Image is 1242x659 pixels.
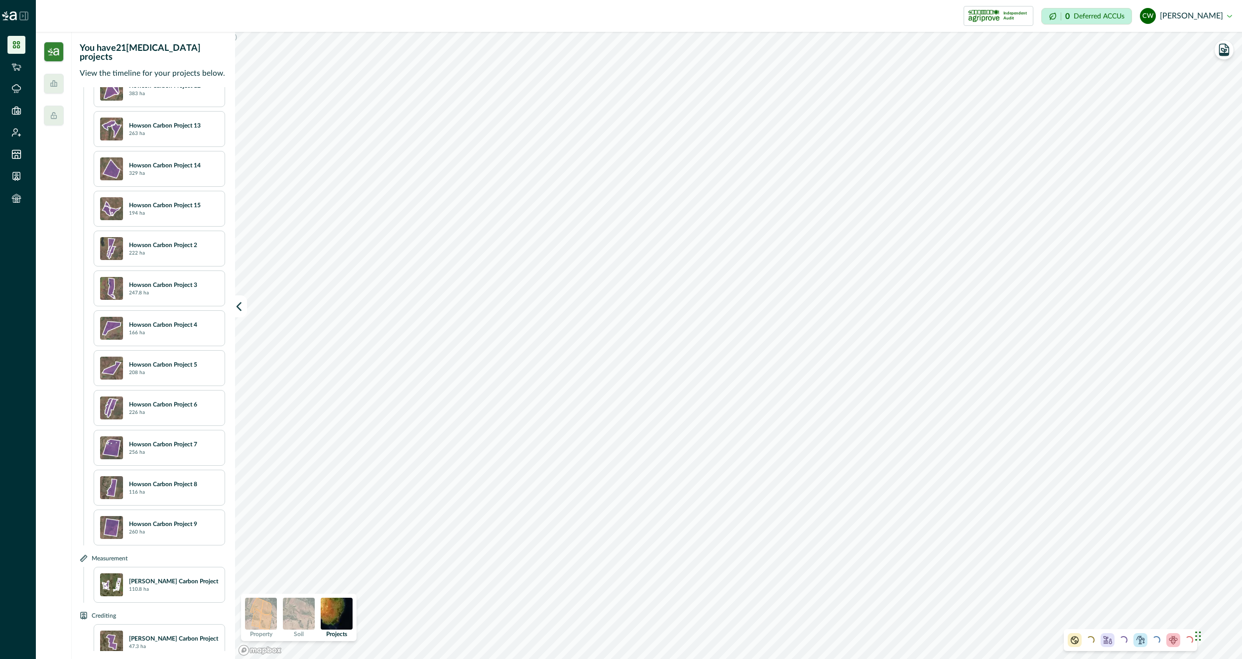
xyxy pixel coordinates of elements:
[100,396,123,419] img: gZ7QDdQ7N9UAAAAASUVORK5CYII=
[129,409,145,416] p: 226 ha
[326,631,347,637] p: Projects
[44,42,64,62] img: insight_carbon-39e2b7a3.png
[129,161,201,170] p: Howson Carbon Project 14
[100,631,123,654] img: 0XLWlaGjzLQmKXHHzh1WAA0XplL85Ab9Bik0e8ABTwDAyBbwB5R4YLQeLRQapYmvaH9CRIojPS6bmqd4IhQY3PFmaKFPiVHhK...
[129,520,197,528] p: Howson Carbon Project 9
[129,280,197,289] p: Howson Carbon Project 3
[283,598,315,630] img: soil preview
[968,8,999,24] img: certification logo
[129,586,149,593] p: 110.8 ha
[129,329,145,337] p: 166 ha
[321,598,353,630] img: projects preview
[250,631,272,637] p: Property
[100,277,123,300] img: pZkxOT7bzCadg4ylas2oHTZD8L5Sb8MXLCxasAAAAAElFTkSuQmCC
[1140,4,1232,28] button: cadel watson[PERSON_NAME]
[129,577,218,586] p: [PERSON_NAME] Carbon Project
[1192,611,1242,659] iframe: Chat Widget
[92,611,116,620] p: Crediting
[129,360,197,369] p: Howson Carbon Project 5
[238,645,282,656] a: Mapbox logo
[129,90,145,98] p: 383 ha
[129,130,145,137] p: 263 ha
[129,489,145,496] p: 116 ha
[100,436,123,459] img: D6bxTW6nvqryAAAAAElFTkSuQmCC
[129,440,197,449] p: Howson Carbon Project 7
[1195,621,1201,651] div: Drag
[80,44,229,62] p: You have 21 [MEDICAL_DATA] projects
[129,170,145,177] p: 329 ha
[235,32,1242,659] canvas: Map
[1003,11,1029,21] p: Independent Audit
[129,320,197,329] p: Howson Carbon Project 4
[100,516,123,539] img: pOQAAAAASUVORK5CYII=
[129,241,197,250] p: Howson Carbon Project 2
[129,643,146,651] p: 47.3 ha
[129,528,145,536] p: 260 ha
[2,11,17,20] img: Logo
[129,400,197,409] p: Howson Carbon Project 6
[129,121,201,130] p: Howson Carbon Project 13
[129,480,197,489] p: Howson Carbon Project 8
[964,6,1033,26] button: certification logoIndependent Audit
[100,118,123,140] img: IwAFsO5gciXoC7TlAwO4AhTxQDekCW7y31aCLODwMO6vAAAAAElFTkSuQmCC
[129,250,145,257] p: 222 ha
[129,449,145,456] p: 256 ha
[100,78,123,101] img: AWBuWEjrtKRqAAAAAElFTkSuQmCC
[100,573,123,596] img: idwAAAABJRU5ErkJggg==
[100,317,123,340] img: H8C64XRA+ctrHwAAAAASUVORK5CYII=
[100,237,123,260] img: J9DIUntk7rjPQMlLIGbdNHx9IpUxeQnd8YC0TppnsIJH7bnnfwMRLb2xAogq2gAAAABJRU5ErkJggg==
[1065,12,1070,20] p: 0
[100,476,123,499] img: hcwIj1L3mxvSQAAAABJRU5ErkJggg==
[100,197,123,220] img: BGGEx8NQmQITdVZ9r+YL1zVtxrSKgAAAABJRU5ErkJggg==
[100,357,123,380] img: xejRd45NmoOpgAAAABJRU5ErkJggg==
[129,210,145,217] p: 194 ha
[80,68,229,79] p: View the timeline for your projects below.
[129,201,201,210] p: Howson Carbon Project 15
[245,598,277,630] img: property preview
[92,553,127,563] p: Measurement
[294,631,304,637] p: Soil
[1074,12,1124,20] p: Deferred ACCUs
[129,634,218,643] p: [PERSON_NAME] Carbon Project
[129,369,145,377] p: 208 ha
[129,289,149,297] p: 247.8 ha
[100,157,123,180] img: xFUbRzyVmL8XR3ZC6RDktRhUdd+De3LdY6zGc6gows5KaQAagXkwZkpr8D7RgHA57GkOlAAAAAElFTkSuQmCC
